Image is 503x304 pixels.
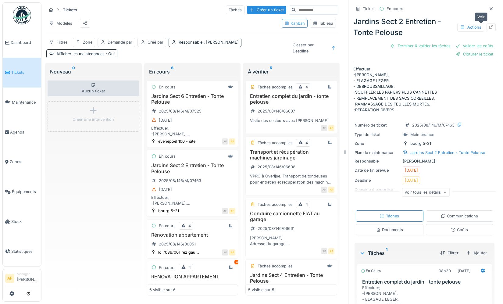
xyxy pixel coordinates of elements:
li: AF [5,274,14,283]
sup: 6 [171,68,173,75]
div: 2025/08/146/M/07463 [412,122,455,128]
div: En cours [149,68,236,75]
div: Voir tous les détails [402,188,450,197]
div: Deadline [355,177,400,183]
div: Type de ticket [355,132,400,138]
div: AF [321,248,327,254]
div: AF [222,208,228,214]
div: 4 [305,202,308,207]
h3: Jardins Sect 2 Entretien - Tonte Pelouse [149,163,236,174]
div: bourg 5-21 [410,141,431,146]
div: [DATE] [159,117,172,123]
div: 6 visible sur 6 [149,287,176,293]
div: AF [321,125,327,131]
img: Badge_color-CXgf-gQk.svg [13,6,31,24]
div: Tableau [313,20,333,26]
div: Tâches [380,213,399,219]
div: En cours [159,153,176,159]
div: Créé par [148,39,163,45]
a: Zones [3,147,41,177]
a: Stock [3,207,41,237]
div: Tâches accomplies [258,140,293,146]
div: AF [328,248,334,254]
div: 4 [188,265,191,270]
div: 2025/08/146/06051 [159,241,196,247]
span: : [PERSON_NAME] [202,40,239,45]
div: 08h30 [439,268,451,274]
a: Maintenance [3,88,41,117]
div: Communications [441,213,478,219]
div: AF [222,138,228,145]
div: Responsable [179,39,239,45]
div: Actions [457,23,484,32]
div: Zone [355,141,400,146]
div: Créer une intervention [73,116,114,122]
div: Aucun ticket [48,80,139,96]
span: : Oui [105,52,115,56]
h3: Entretien complet du jardin - tonte pelouse [248,93,334,105]
div: En cours [159,84,176,90]
div: Zone [83,39,92,45]
div: Effectuer; -[PERSON_NAME], - ELAGAGE LEGER, - DEBROUSSAILLAGE, -SOUFFLER LES PAPIERS PLUS CANNETT... [149,125,236,137]
div: Coûts [451,227,468,233]
div: En cours [387,6,403,12]
div: Date de fin prévue [355,167,400,173]
h3: Jardins Sect 4 Entretien - Tonte Pelouse [248,272,334,284]
div: Jardins Sect 2 Entretien - Tonte Pelouse [410,150,485,156]
span: Agenda [10,129,39,135]
div: Modèles [46,19,75,28]
div: 2025/08/146/06607 [258,108,295,114]
div: 4 [234,260,239,264]
sup: 1 [386,249,387,257]
div: AF [229,249,235,256]
div: Documents [376,227,403,233]
div: 4 [305,84,308,90]
div: Nouveau [50,68,137,75]
div: Tâches [226,5,244,14]
span: Zones [10,159,39,165]
div: bourg 5-21 [158,208,179,214]
div: AF [321,187,327,193]
a: Statistiques [3,236,41,266]
div: 5 visible sur 5 [248,287,274,293]
div: Tâches accomplies [258,263,293,269]
div: 2025/08/146/06608 [258,164,295,170]
div: AF [229,138,235,145]
div: 2025/08/146/M/07463 [159,178,201,184]
sup: 5 [270,68,272,75]
div: Valider les coûts [453,42,496,50]
div: Numéro de ticket [355,122,400,128]
a: Dashboard [3,28,41,58]
div: 2025/08/146/M/07525 [159,108,202,114]
div: Clôturer le ticket [453,50,496,58]
div: Classer par Deadline [290,41,328,55]
div: Tâches accomplies [258,84,293,90]
div: Filtrer [438,249,461,257]
div: loli/036/001 rez gau... [158,249,199,255]
div: Kanban [284,20,305,26]
div: Voir [475,13,487,21]
div: Créer un ticket [247,6,286,14]
div: Terminer & valider les tâches [388,42,453,50]
li: [PERSON_NAME] [17,272,39,285]
span: Équipements [12,189,39,195]
h3: Conduire camionnette FIAT au garage [248,211,334,222]
div: [DATE] [159,187,172,192]
div: Demandé par [108,39,132,45]
div: En cours [159,265,176,270]
div: AF [328,125,334,131]
p: Effectuer; -[PERSON_NAME], - ELAGAGE LEGER, - DEBROUSSAILLAGE, -SOUFFLER LES PAPIERS PLUS CANNETT... [353,66,496,113]
a: Agenda [3,117,41,147]
div: Ticket [363,6,374,12]
div: [DATE] [405,167,418,173]
span: Stock [11,219,39,224]
div: Ajouter [463,249,490,257]
div: [PERSON_NAME]. Adresse du garage: Comptoir Phoenix Chaussée de Haecht 1730 1130 [GEOGRAPHIC_DATA] [248,235,334,247]
div: Jardins Sect 2 Entretien - Tonte Pelouse [353,16,496,38]
h3: Entretien complet du jardin - tonte pelouse [362,279,489,285]
h3: RENOVATION APPARTEMENT [149,274,236,280]
span: Statistiques [11,249,39,254]
div: [DATE] [458,268,471,274]
div: 4 [305,140,308,146]
div: À vérifier [248,68,335,75]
